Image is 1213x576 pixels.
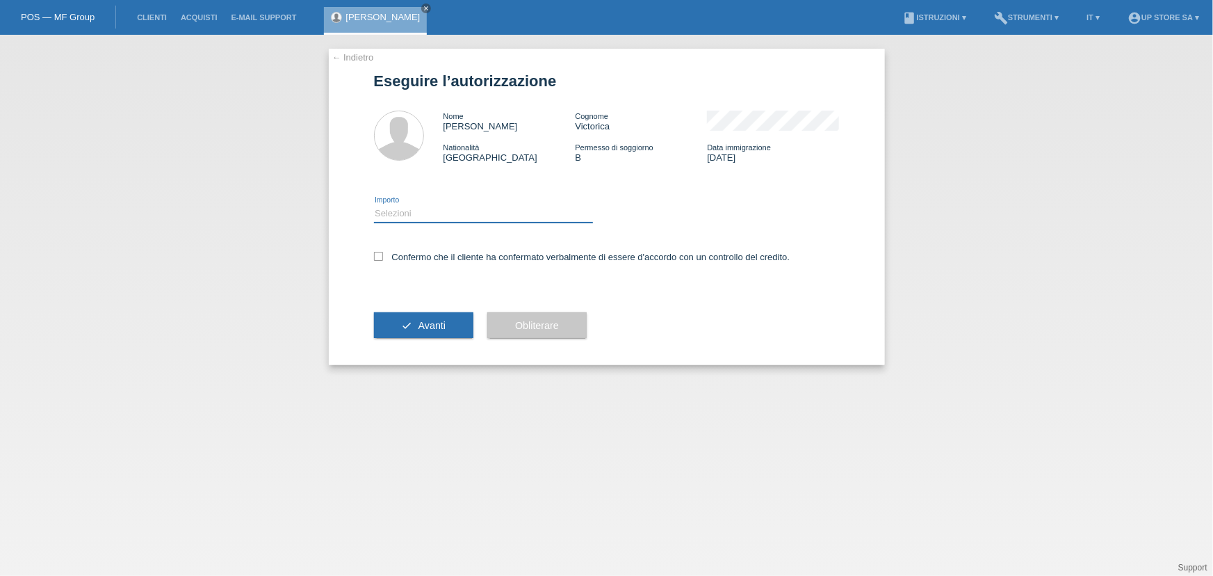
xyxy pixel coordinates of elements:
div: [GEOGRAPHIC_DATA] [443,142,576,163]
a: close [421,3,431,13]
button: Obliterare [487,312,587,339]
span: Cognome [575,112,608,120]
a: IT ▾ [1080,13,1107,22]
a: [PERSON_NAME] [345,12,420,22]
i: check [402,320,413,331]
label: Confermo che il cliente ha confermato verbalmente di essere d'accordo con un controllo del credito. [374,252,790,262]
a: account_circleUp Store SA ▾ [1121,13,1206,22]
h1: Eseguire l’autorizzazione [374,72,840,90]
a: bookIstruzioni ▾ [896,13,973,22]
span: Nationalità [443,143,480,152]
a: Acquisti [174,13,225,22]
a: E-mail Support [225,13,304,22]
div: Victorica [575,111,707,131]
i: account_circle [1127,11,1141,25]
i: close [423,5,430,12]
a: Support [1178,563,1207,573]
a: POS — MF Group [21,12,95,22]
div: [DATE] [707,142,839,163]
span: Obliterare [515,320,559,331]
div: B [575,142,707,163]
div: [PERSON_NAME] [443,111,576,131]
span: Data immigrazione [707,143,771,152]
a: buildStrumenti ▾ [987,13,1066,22]
span: Avanti [418,320,446,331]
i: book [903,11,917,25]
a: ← Indietro [332,52,374,63]
a: Clienti [130,13,174,22]
button: check Avanti [374,312,474,339]
span: Permesso di soggiorno [575,143,653,152]
i: build [994,11,1008,25]
span: Nome [443,112,464,120]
